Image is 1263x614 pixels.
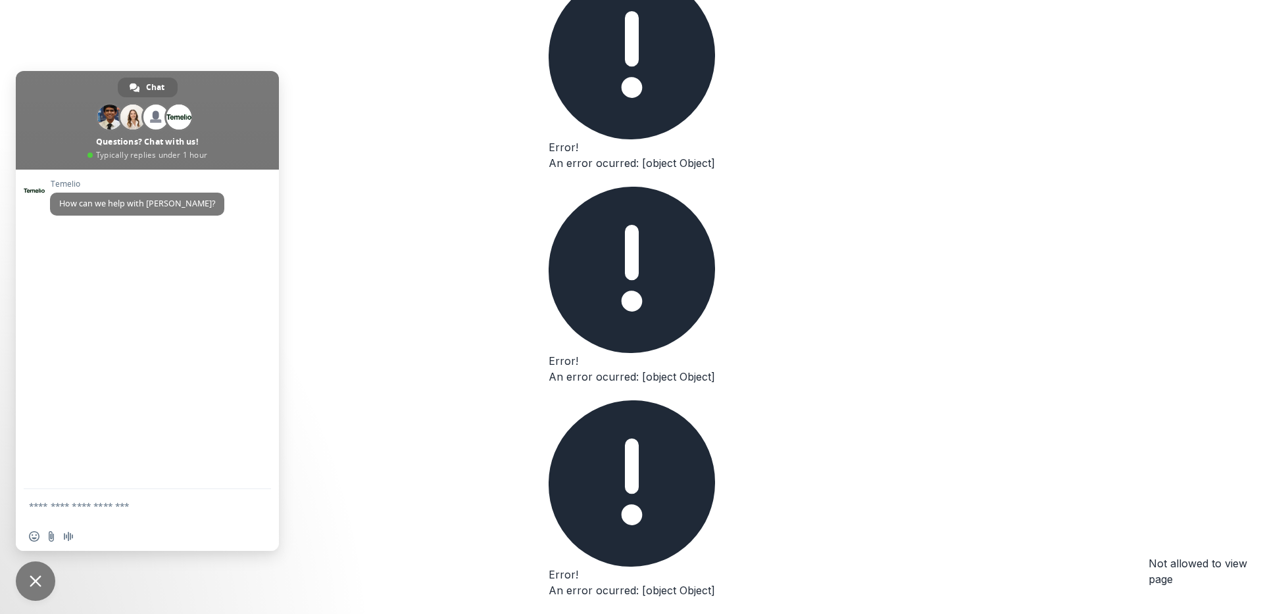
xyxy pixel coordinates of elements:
[16,561,55,601] div: Close chat
[146,78,164,97] span: Chat
[46,531,57,542] span: Send a file
[118,78,178,97] div: Chat
[50,179,224,189] span: Temelio
[29,500,237,512] textarea: Compose your message...
[59,198,215,209] span: How can we help with [PERSON_NAME]?
[63,531,74,542] span: Audio message
[29,531,39,542] span: Insert an emoji
[1149,555,1263,587] h2: Not allowed to view page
